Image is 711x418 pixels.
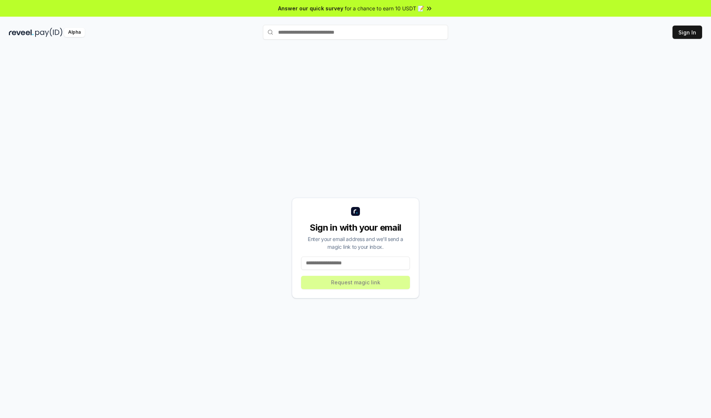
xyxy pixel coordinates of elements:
img: pay_id [35,28,63,37]
div: Alpha [64,28,85,37]
img: logo_small [351,207,360,216]
button: Sign In [672,26,702,39]
span: Answer our quick survey [278,4,343,12]
div: Sign in with your email [301,222,410,234]
span: for a chance to earn 10 USDT 📝 [345,4,424,12]
img: reveel_dark [9,28,34,37]
div: Enter your email address and we’ll send a magic link to your inbox. [301,235,410,251]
